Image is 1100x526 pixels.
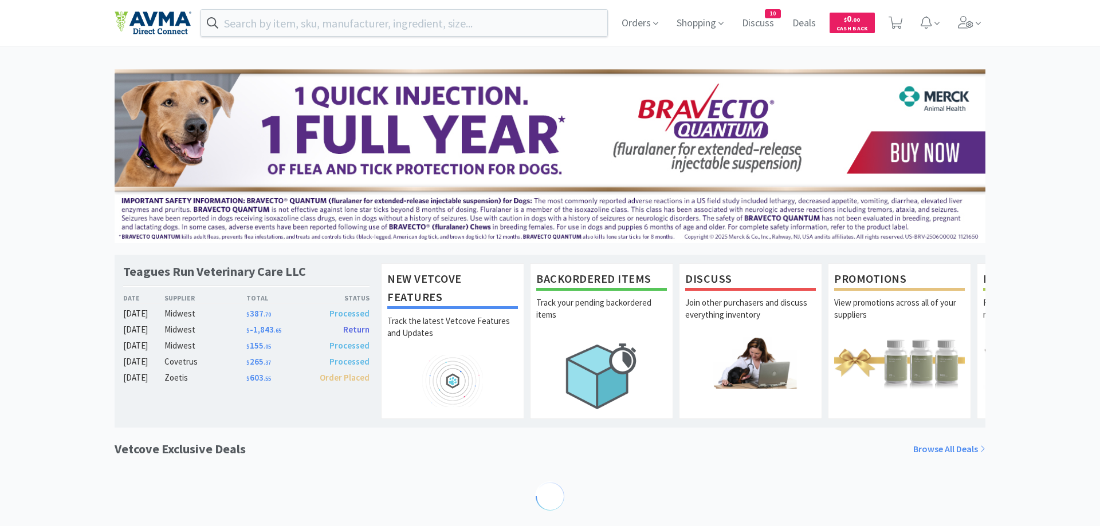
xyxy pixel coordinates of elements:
[123,371,370,385] a: [DATE]Zoetis$603.55Order Placed
[530,263,673,419] a: Backordered ItemsTrack your pending backordered items
[844,16,847,23] span: $
[201,10,607,36] input: Search by item, sku, manufacturer, ingredient, size...
[685,270,816,291] h1: Discuss
[685,296,816,337] p: Join other purchasers and discuss everything inventory
[679,263,822,419] a: DiscussJoin other purchasers and discuss everything inventory
[246,311,250,318] span: $
[264,311,271,318] span: . 70
[164,371,246,385] div: Zoetis
[164,292,246,303] div: Supplier
[164,355,246,369] div: Covetrus
[536,337,667,415] img: hero_backorders.png
[737,18,779,29] a: Discuss10
[830,7,875,38] a: $0.00Cash Back
[788,18,820,29] a: Deals
[246,359,250,366] span: $
[536,296,667,337] p: Track your pending backordered items
[387,315,518,355] p: Track the latest Vetcove Features and Updates
[123,307,370,321] a: [DATE]Midwest$387.70Processed
[115,11,191,35] img: e4e33dab9f054f5782a47901c742baa9_102.png
[765,10,780,18] span: 10
[123,307,164,321] div: [DATE]
[246,340,271,351] span: 155
[851,16,860,23] span: . 00
[123,292,164,303] div: Date
[246,372,271,383] span: 603
[246,375,250,382] span: $
[123,339,370,353] a: [DATE]Midwest$155.05Processed
[115,69,985,243] img: 3ffb5edee65b4d9ab6d7b0afa510b01f.jpg
[834,270,965,291] h1: Promotions
[308,292,370,303] div: Status
[329,356,370,367] span: Processed
[246,343,250,350] span: $
[123,371,164,385] div: [DATE]
[123,323,164,337] div: [DATE]
[246,356,271,367] span: 265
[836,26,868,33] span: Cash Back
[123,323,370,337] a: [DATE]Midwest$-1,843.65Return
[329,308,370,319] span: Processed
[913,442,985,457] a: Browse All Deals
[246,327,250,334] span: $
[246,292,308,303] div: Total
[123,339,164,353] div: [DATE]
[123,355,164,369] div: [DATE]
[828,263,971,419] a: PromotionsView promotions across all of your suppliers
[123,263,306,280] h1: Teagues Run Veterinary Care LLC
[387,355,518,407] img: hero_feature_roadmap.png
[246,308,271,319] span: 387
[264,375,271,382] span: . 55
[844,13,860,24] span: 0
[834,296,965,337] p: View promotions across all of your suppliers
[164,307,246,321] div: Midwest
[164,323,246,337] div: Midwest
[834,337,965,389] img: hero_promotions.png
[381,263,524,419] a: New Vetcove FeaturesTrack the latest Vetcove Features and Updates
[536,270,667,291] h1: Backordered Items
[329,340,370,351] span: Processed
[264,343,271,350] span: . 05
[387,270,518,309] h1: New Vetcove Features
[123,355,370,369] a: [DATE]Covetrus$265.37Processed
[343,324,370,335] span: Return
[115,439,246,459] h1: Vetcove Exclusive Deals
[164,339,246,353] div: Midwest
[685,337,816,389] img: hero_discuss.png
[274,327,281,334] span: . 65
[246,324,281,335] span: -1,843
[320,372,370,383] span: Order Placed
[264,359,271,366] span: . 37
